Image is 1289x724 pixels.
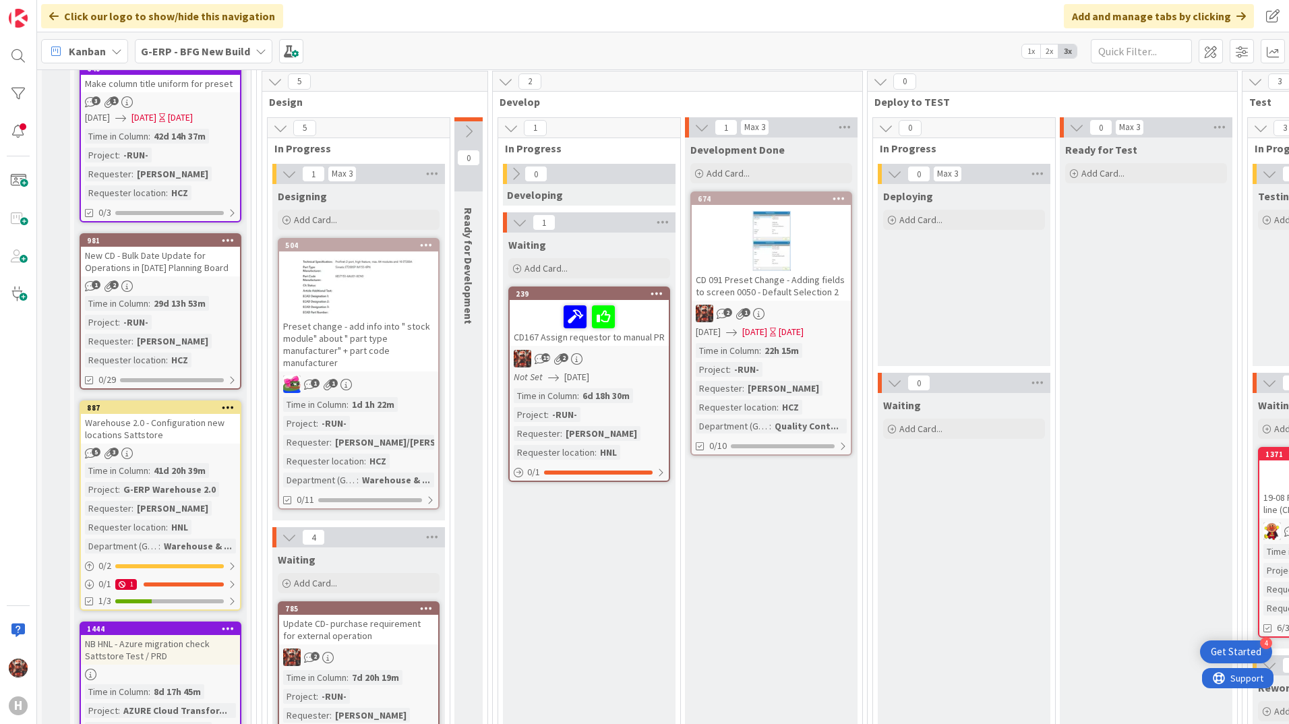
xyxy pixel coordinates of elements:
div: NB HNL - Azure migration check Sattstore Test / PRD [81,635,240,665]
div: JK [692,305,851,322]
div: CD 091 Preset Change - Adding fields to screen 0050 - Default Selection 2 [692,271,851,301]
div: 1 [115,579,137,590]
span: 1 [715,119,738,135]
span: 3x [1058,44,1077,58]
div: [PERSON_NAME] [133,167,212,181]
div: [PERSON_NAME] [133,334,212,349]
div: 0/2 [81,557,240,574]
div: HNL [597,445,620,460]
div: HCZ [779,400,802,415]
div: 8d 17h 45m [150,684,204,699]
div: Department (G-ERP) [696,419,769,433]
div: 0/11 [81,576,240,593]
div: Requester location [85,353,166,367]
div: Project [283,416,316,431]
div: 1d 1h 22m [349,397,398,412]
div: [PERSON_NAME] [133,501,212,516]
div: Time in Column [283,670,347,685]
div: Requester location [85,185,166,200]
div: Project [85,148,118,162]
a: 981New CD - Bulk Date Update for Operations in [DATE] Planning BoardTime in Column:29d 13h 53mPro... [80,233,241,390]
img: JK [283,375,301,393]
div: 887Warehouse 2.0 - Configuration new locations Sattstore [81,402,240,444]
div: Max 3 [744,124,765,131]
div: Warehouse & ... [359,473,433,487]
span: 5 [288,73,311,90]
span: 0 [893,73,916,90]
span: In Progress [505,142,663,155]
span: In Progress [274,142,433,155]
div: -RUN- [318,416,350,431]
div: Requester [283,435,330,450]
div: Requester [514,426,560,441]
span: 0/10 [709,439,727,453]
div: 239 [510,288,669,300]
div: 674 [692,193,851,205]
div: Project [696,362,729,377]
div: 1444 [87,624,240,634]
div: 674 [698,194,851,204]
div: 7d 20h 19m [349,670,402,685]
span: : [357,473,359,487]
div: 785 [285,604,438,613]
span: 2 [518,73,541,90]
span: Add Card... [524,262,568,274]
div: HCZ [366,454,390,469]
div: Requester location [514,445,595,460]
span: 0/29 [98,373,116,387]
div: Get Started [1211,645,1261,659]
div: -RUN- [318,689,350,704]
span: : [364,454,366,469]
div: 6d 18h 30m [579,388,633,403]
span: 3 [92,96,100,105]
span: 1 [533,214,556,231]
img: Visit kanbanzone.com [9,9,28,28]
span: 0 [899,120,922,136]
img: JK [696,305,713,322]
span: Design [269,95,471,109]
span: : [131,334,133,349]
div: 41d 20h 39m [150,463,209,478]
span: [DATE] [696,325,721,339]
span: Add Card... [294,214,337,226]
span: 1 [524,120,547,136]
div: H [9,696,28,715]
span: : [316,416,318,431]
div: Open Get Started checklist, remaining modules: 4 [1200,640,1272,663]
div: Requester [283,708,330,723]
div: Time in Column [85,684,148,699]
div: 0/1 [510,464,669,481]
span: : [148,129,150,144]
span: 0 / 2 [98,559,111,573]
div: Time in Column [85,296,148,311]
span: : [547,407,549,422]
span: In Progress [880,142,1038,155]
span: Add Card... [294,577,337,589]
div: 887 [87,403,240,413]
div: -RUN- [120,315,152,330]
span: 2 [311,652,320,661]
span: Ready for Test [1065,143,1137,156]
div: 981New CD - Bulk Date Update for Operations in [DATE] Planning Board [81,235,240,276]
span: : [131,501,133,516]
div: Requester [85,501,131,516]
span: : [577,388,579,403]
div: Time in Column [85,463,148,478]
div: HCZ [168,185,191,200]
span: 1 [742,308,750,317]
div: [PERSON_NAME]/[PERSON_NAME]... [332,435,493,450]
div: Max 3 [332,171,353,177]
span: : [347,670,349,685]
span: 1 [311,379,320,388]
div: Time in Column [85,129,148,144]
span: : [330,435,332,450]
b: G-ERP - BFG New Build [141,44,250,58]
div: [PERSON_NAME] [332,708,410,723]
div: Click our logo to show/hide this navigation [41,4,283,28]
input: Quick Filter... [1091,39,1192,63]
div: Make column title uniform for preset [81,75,240,92]
span: 0 [1089,119,1112,135]
span: : [347,397,349,412]
span: : [729,362,731,377]
div: Project [85,315,118,330]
